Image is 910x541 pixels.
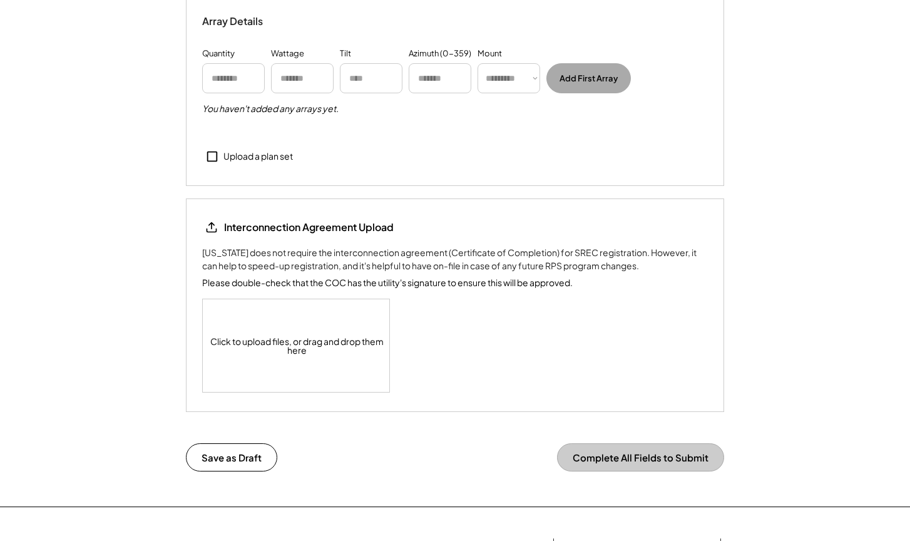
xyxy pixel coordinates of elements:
div: Tilt [340,48,351,60]
div: Azimuth (0-359) [409,48,471,60]
button: Complete All Fields to Submit [557,443,724,471]
div: [US_STATE] does not require the interconnection agreement (Certificate of Completion) for SREC re... [202,246,708,272]
div: Please double-check that the COC has the utility's signature to ensure this will be approved. [202,276,573,289]
h5: You haven't added any arrays yet. [202,103,339,115]
div: Upload a plan set [223,150,293,163]
div: Array Details [202,14,265,29]
div: Quantity [202,48,235,60]
div: Click to upload files, or drag and drop them here [203,299,391,392]
button: Add First Array [546,63,631,93]
div: Mount [478,48,502,60]
div: Wattage [271,48,304,60]
div: Interconnection Agreement Upload [224,220,394,234]
button: Save as Draft [186,443,277,471]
